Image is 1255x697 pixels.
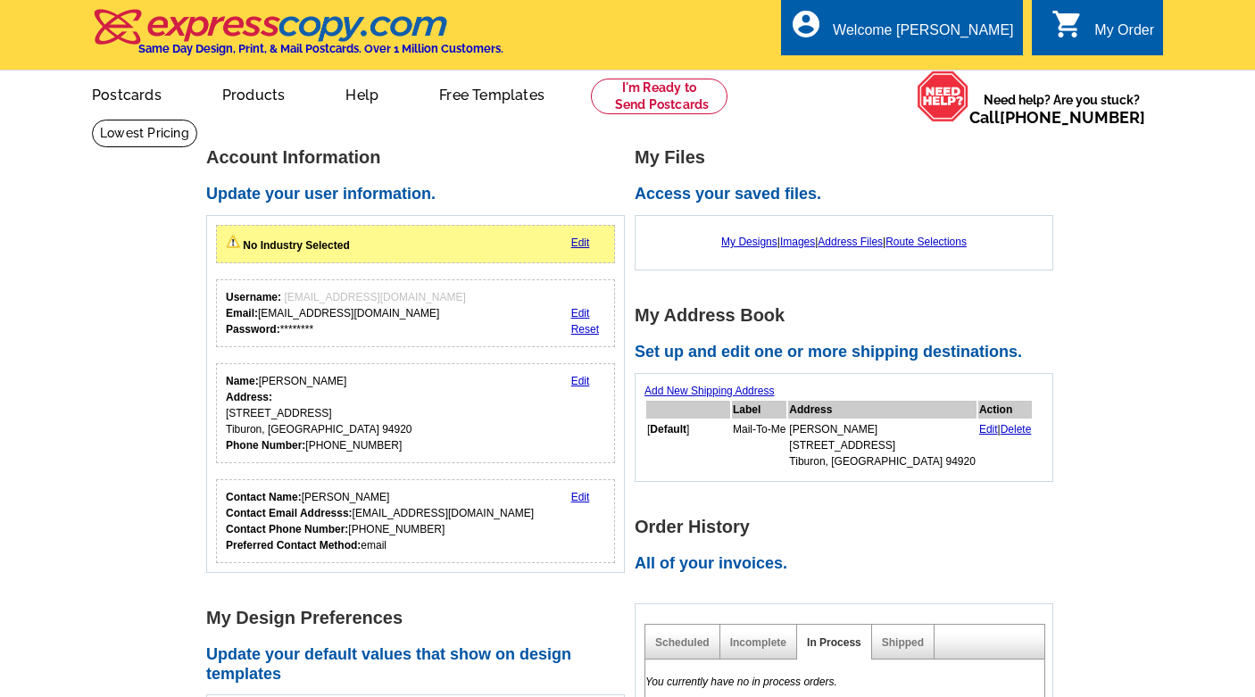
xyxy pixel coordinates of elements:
[721,236,777,248] a: My Designs
[411,72,573,114] a: Free Templates
[226,489,534,553] div: [PERSON_NAME] [EMAIL_ADDRESS][DOMAIN_NAME] [PHONE_NUMBER] email
[645,676,837,688] em: You currently have no in process orders.
[1051,8,1084,40] i: shopping_cart
[833,22,1013,47] div: Welcome [PERSON_NAME]
[644,225,1043,259] div: | | |
[635,185,1063,204] h2: Access your saved files.
[571,236,590,249] a: Edit
[644,385,774,397] a: Add New Shipping Address
[1001,423,1032,436] a: Delete
[979,423,998,436] a: Edit
[226,539,361,552] strong: Preferred Contact Method:
[216,363,615,463] div: Your personal details.
[1051,20,1154,42] a: shopping_cart My Order
[226,323,280,336] strong: Password:
[226,235,240,249] img: warningIcon.png
[790,8,822,40] i: account_circle
[635,343,1063,362] h2: Set up and edit one or more shipping destinations.
[571,375,590,387] a: Edit
[243,239,349,252] strong: No Industry Selected
[969,108,1145,127] span: Call
[780,236,815,248] a: Images
[655,636,710,649] a: Scheduled
[226,491,302,503] strong: Contact Name:
[226,291,281,303] strong: Username:
[206,185,635,204] h2: Update your user information.
[646,420,730,470] td: [ ]
[571,323,599,336] a: Reset
[216,479,615,563] div: Who should we contact regarding order issues?
[978,401,1033,419] th: Action
[818,236,883,248] a: Address Files
[138,42,503,55] h4: Same Day Design, Print, & Mail Postcards. Over 1 Million Customers.
[226,523,348,535] strong: Contact Phone Number:
[216,279,615,347] div: Your login information.
[650,423,686,436] b: Default
[206,645,635,684] h2: Update your default values that show on design templates
[1094,22,1154,47] div: My Order
[732,420,786,470] td: Mail-To-Me
[732,401,786,419] th: Label
[317,72,407,114] a: Help
[194,72,314,114] a: Products
[885,236,967,248] a: Route Selections
[635,148,1063,167] h1: My Files
[969,91,1154,127] span: Need help? Are you stuck?
[63,72,190,114] a: Postcards
[92,21,503,55] a: Same Day Design, Print, & Mail Postcards. Over 1 Million Customers.
[1000,108,1145,127] a: [PHONE_NUMBER]
[226,439,305,452] strong: Phone Number:
[226,391,272,403] strong: Address:
[788,401,977,419] th: Address
[730,636,786,649] a: Incomplete
[882,636,924,649] a: Shipped
[917,71,969,122] img: help
[571,491,590,503] a: Edit
[226,373,412,453] div: [PERSON_NAME] [STREET_ADDRESS] Tiburon, [GEOGRAPHIC_DATA] 94920 [PHONE_NUMBER]
[807,636,861,649] a: In Process
[226,507,353,519] strong: Contact Email Addresss:
[206,148,635,167] h1: Account Information
[788,420,977,470] td: [PERSON_NAME] [STREET_ADDRESS] Tiburon, [GEOGRAPHIC_DATA] 94920
[284,291,465,303] span: [EMAIL_ADDRESS][DOMAIN_NAME]
[635,554,1063,574] h2: All of your invoices.
[226,375,259,387] strong: Name:
[635,306,1063,325] h1: My Address Book
[206,609,635,627] h1: My Design Preferences
[978,420,1033,470] td: |
[571,307,590,319] a: Edit
[226,307,258,319] strong: Email:
[635,518,1063,536] h1: Order History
